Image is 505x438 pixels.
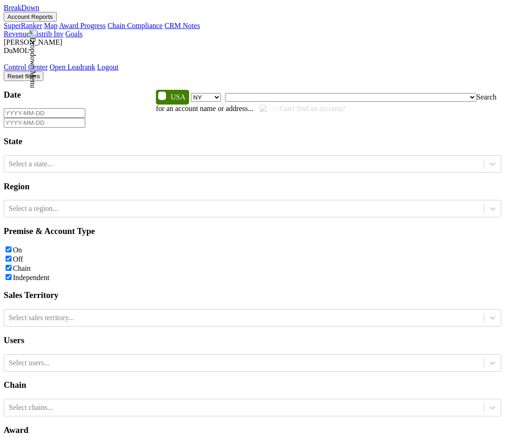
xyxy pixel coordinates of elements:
a: Award Progress [59,22,106,29]
a: Map [44,22,58,29]
label: Chain [13,264,30,272]
span: Can't find an account? [260,105,345,112]
a: Goals [65,30,83,38]
label: On [13,246,22,254]
input: YYYY-MM-DD [4,118,85,128]
h3: Award [4,425,501,435]
a: Open Leadrank [50,63,95,71]
h3: Date [4,90,501,100]
h3: Chain [4,380,501,390]
button: Reset filters [4,71,43,81]
button: Account Reports [4,12,57,22]
h3: Users [4,335,501,345]
h3: Region [4,181,501,192]
img: Edit [260,105,279,113]
a: Logout [97,63,119,71]
h3: State [4,136,501,146]
span: DuMOL [4,47,29,54]
img: Dropdown Menu [29,30,37,88]
a: SuperRanker [4,22,42,29]
div: [PERSON_NAME] [4,38,501,47]
a: Revenue [4,30,30,38]
a: BreakDown [4,4,39,12]
a: CRM Notes [165,22,200,29]
a: Chain Compliance [107,22,163,29]
input: YYYY-MM-DD [4,108,85,118]
div: Account Reports [4,22,501,30]
h3: Premise & Account Type [4,226,501,236]
div: Dropdown Menu [4,63,501,71]
label: Independent [13,274,49,281]
label: Off [13,255,23,263]
a: Distrib Inv [31,30,64,38]
h3: Sales Territory [4,290,501,300]
a: Control Center [4,63,48,71]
